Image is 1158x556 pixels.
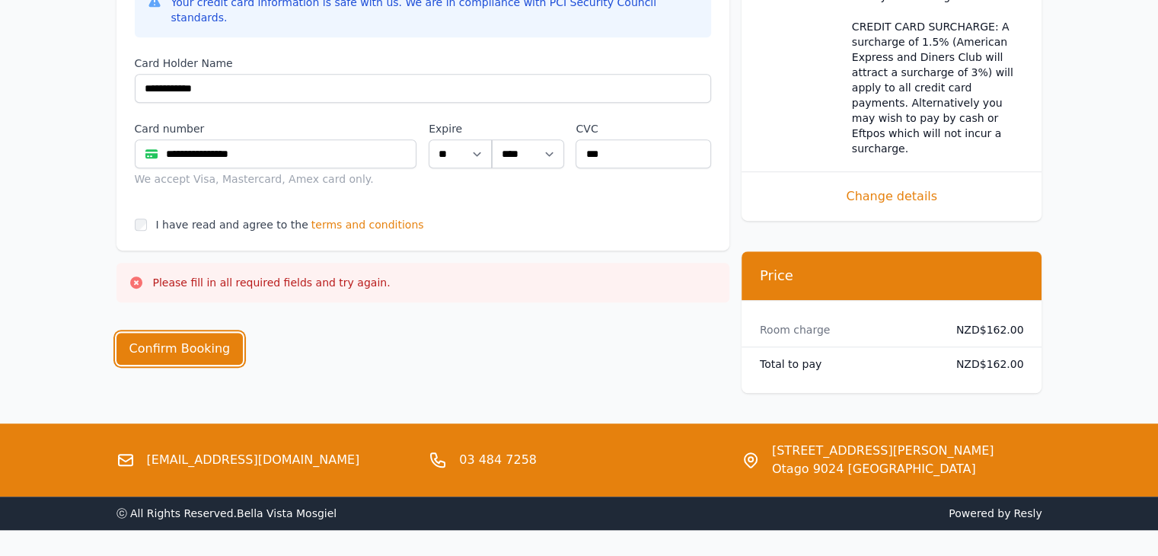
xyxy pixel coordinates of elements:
[459,451,537,469] a: 03 484 7258
[135,171,417,187] div: We accept Visa, Mastercard, Amex card only.
[760,187,1024,206] span: Change details
[772,460,994,478] span: Otago 9024 [GEOGRAPHIC_DATA]
[311,217,424,232] span: terms and conditions
[147,451,360,469] a: [EMAIL_ADDRESS][DOMAIN_NAME]
[153,275,391,290] p: Please fill in all required fields and try again.
[492,121,563,136] label: .
[944,356,1024,372] dd: NZD$162.00
[116,507,337,519] span: ⓒ All Rights Reserved. Bella Vista Mosgiel
[760,322,932,337] dt: Room charge
[135,121,417,136] label: Card number
[760,267,1024,285] h3: Price
[585,506,1042,521] span: Powered by
[576,121,710,136] label: CVC
[429,121,492,136] label: Expire
[156,219,308,231] label: I have read and agree to the
[772,442,994,460] span: [STREET_ADDRESS][PERSON_NAME]
[135,56,711,71] label: Card Holder Name
[116,333,244,365] button: Confirm Booking
[1013,507,1042,519] a: Resly
[760,356,932,372] dt: Total to pay
[944,322,1024,337] dd: NZD$162.00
